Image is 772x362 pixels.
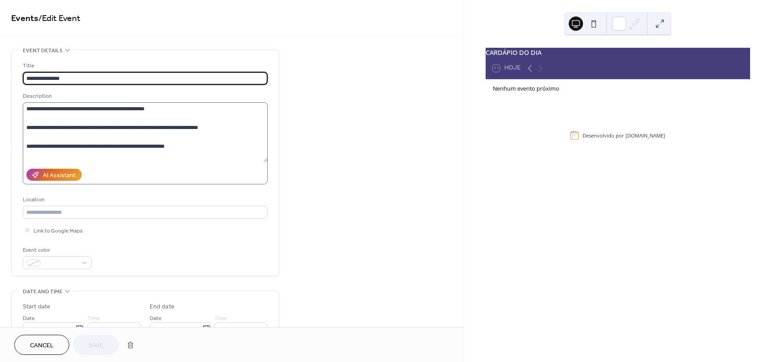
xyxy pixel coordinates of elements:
button: AI Assistant [26,169,82,181]
div: AI Assistant [43,171,76,180]
span: Event details [23,46,63,55]
div: Start date [23,302,50,312]
div: Nenhum evento próximo [493,85,743,93]
div: Title [23,61,266,71]
span: Date and time [23,287,63,296]
div: CARDÁPIO DO DIA [486,48,750,58]
span: Cancel [30,341,54,350]
span: Link to Google Maps [34,226,83,236]
span: Time [88,314,100,323]
span: Date [23,314,35,323]
div: Description [23,92,266,101]
div: Event color [23,245,90,255]
button: Cancel [14,335,69,355]
div: Location [23,195,266,204]
span: Time [214,314,227,323]
a: Events [11,10,38,27]
div: Desenvolvido por [583,132,665,139]
div: End date [150,302,175,312]
span: / Edit Event [38,10,80,27]
span: Date [150,314,162,323]
a: [DOMAIN_NAME] [625,132,665,139]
